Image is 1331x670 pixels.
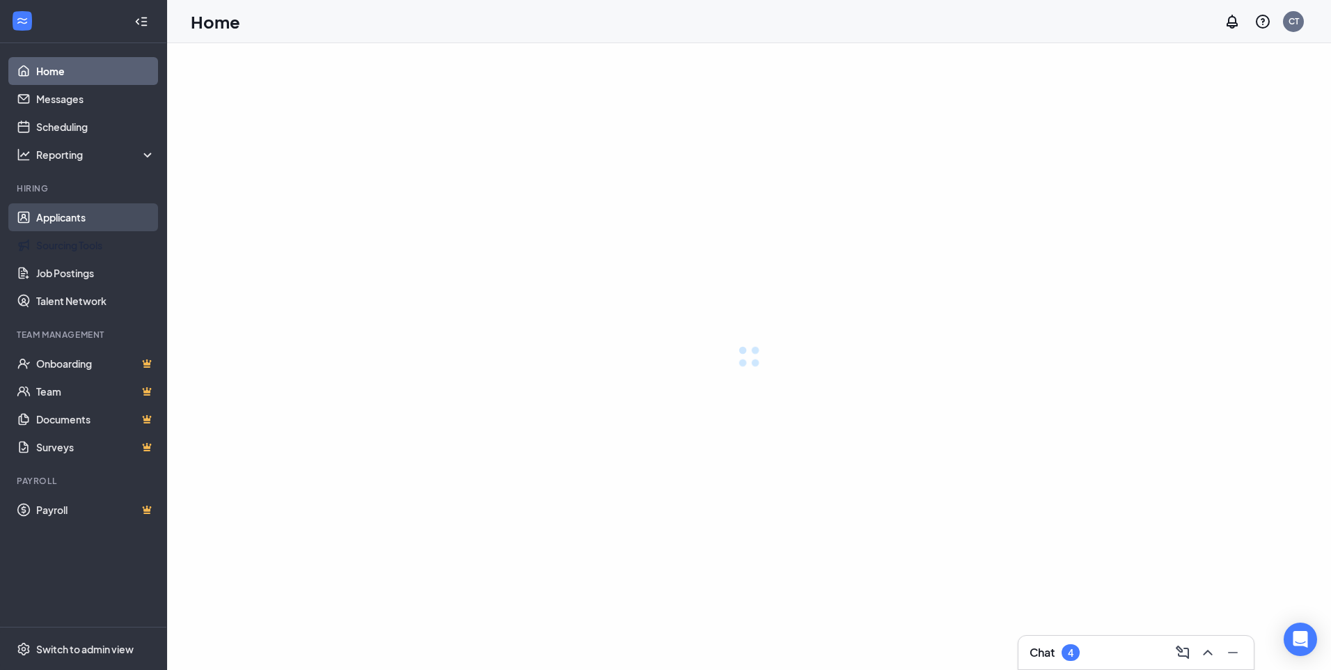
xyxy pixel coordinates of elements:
a: Talent Network [36,287,155,315]
a: OnboardingCrown [36,350,155,377]
a: Scheduling [36,113,155,141]
svg: Settings [17,642,31,656]
svg: Minimize [1224,644,1241,661]
svg: Analysis [17,148,31,162]
a: Applicants [36,203,155,231]
a: Home [36,57,155,85]
div: Switch to admin view [36,642,134,656]
svg: WorkstreamLogo [15,14,29,28]
a: Sourcing Tools [36,231,155,259]
div: Payroll [17,475,152,487]
a: Messages [36,85,155,113]
div: CT [1289,15,1299,27]
svg: ChevronUp [1199,644,1216,661]
h3: Chat [1030,645,1055,660]
button: Minimize [1220,641,1243,664]
button: ChevronUp [1195,641,1218,664]
a: Job Postings [36,259,155,287]
div: Hiring [17,182,152,194]
button: ComposeMessage [1170,641,1192,664]
div: 4 [1068,647,1073,659]
a: TeamCrown [36,377,155,405]
div: Team Management [17,329,152,341]
a: DocumentsCrown [36,405,155,433]
div: Reporting [36,148,156,162]
div: Open Intercom Messenger [1284,623,1317,656]
svg: Notifications [1224,13,1241,30]
a: PayrollCrown [36,496,155,524]
svg: ComposeMessage [1174,644,1191,661]
h1: Home [191,10,240,33]
a: SurveysCrown [36,433,155,461]
svg: Collapse [134,15,148,29]
svg: QuestionInfo [1254,13,1271,30]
